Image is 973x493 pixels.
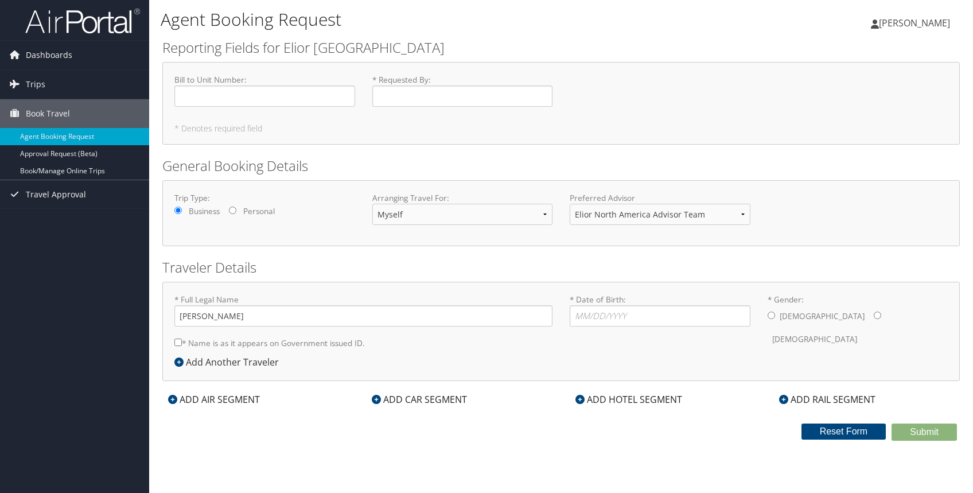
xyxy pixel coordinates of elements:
[174,339,182,346] input: * Name is as it appears on Government issued ID.
[161,7,695,32] h1: Agent Booking Request
[772,328,857,350] label: [DEMOGRAPHIC_DATA]
[26,180,86,209] span: Travel Approval
[372,192,553,204] label: Arranging Travel For:
[372,74,553,107] label: * Requested By :
[26,70,45,99] span: Trips
[570,192,750,204] label: Preferred Advisor
[871,6,962,40] a: [PERSON_NAME]
[372,86,553,107] input: * Requested By:
[879,17,950,29] span: [PERSON_NAME]
[174,86,355,107] input: Bill to Unit Number:
[874,312,881,319] input: * Gender:[DEMOGRAPHIC_DATA][DEMOGRAPHIC_DATA]
[174,294,552,327] label: * Full Legal Name
[570,393,688,406] div: ADD HOTEL SEGMENT
[26,99,70,128] span: Book Travel
[174,332,365,354] label: * Name is as it appears on Government issued ID.
[174,74,355,107] label: Bill to Unit Number :
[366,393,473,406] div: ADD CAR SEGMENT
[162,38,960,57] h2: Reporting Fields for Elior [GEOGRAPHIC_DATA]
[174,305,552,327] input: * Full Legal Name
[892,424,957,441] button: Submit
[174,355,285,369] div: Add Another Traveler
[243,205,275,217] label: Personal
[773,393,881,406] div: ADD RAIL SEGMENT
[801,424,886,440] button: Reset Form
[174,125,948,133] h5: * Denotes required field
[780,305,865,327] label: [DEMOGRAPHIC_DATA]
[768,294,948,351] label: * Gender:
[162,258,960,277] h2: Traveler Details
[570,294,750,327] label: * Date of Birth:
[174,192,355,204] label: Trip Type:
[162,156,960,176] h2: General Booking Details
[25,7,140,34] img: airportal-logo.png
[26,41,72,69] span: Dashboards
[189,205,220,217] label: Business
[570,305,750,327] input: * Date of Birth:
[162,393,266,406] div: ADD AIR SEGMENT
[768,312,775,319] input: * Gender:[DEMOGRAPHIC_DATA][DEMOGRAPHIC_DATA]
